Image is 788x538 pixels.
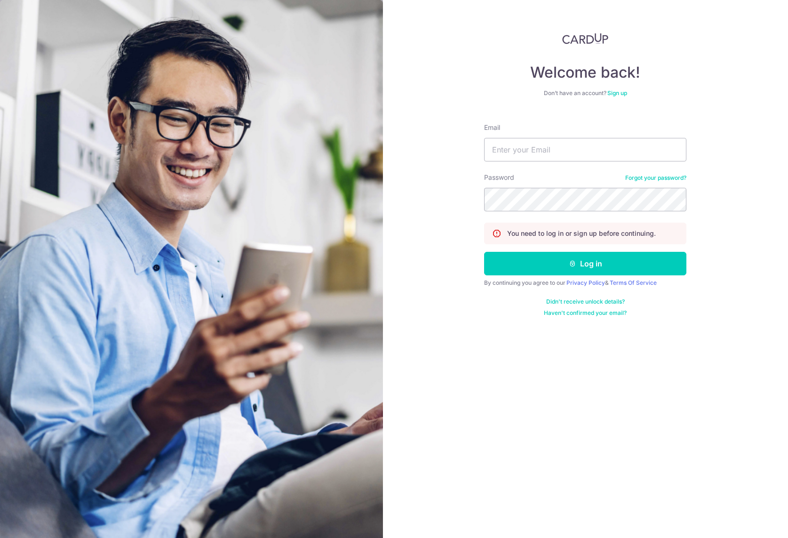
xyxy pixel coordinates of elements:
[484,89,686,97] div: Don’t have an account?
[562,33,608,44] img: CardUp Logo
[546,298,625,305] a: Didn't receive unlock details?
[484,138,686,161] input: Enter your Email
[566,279,605,286] a: Privacy Policy
[544,309,627,317] a: Haven't confirmed your email?
[610,279,657,286] a: Terms Of Service
[484,252,686,275] button: Log in
[625,174,686,182] a: Forgot your password?
[607,89,627,96] a: Sign up
[484,279,686,287] div: By continuing you agree to our &
[484,123,500,132] label: Email
[507,229,656,238] p: You need to log in or sign up before continuing.
[484,173,514,182] label: Password
[484,63,686,82] h4: Welcome back!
